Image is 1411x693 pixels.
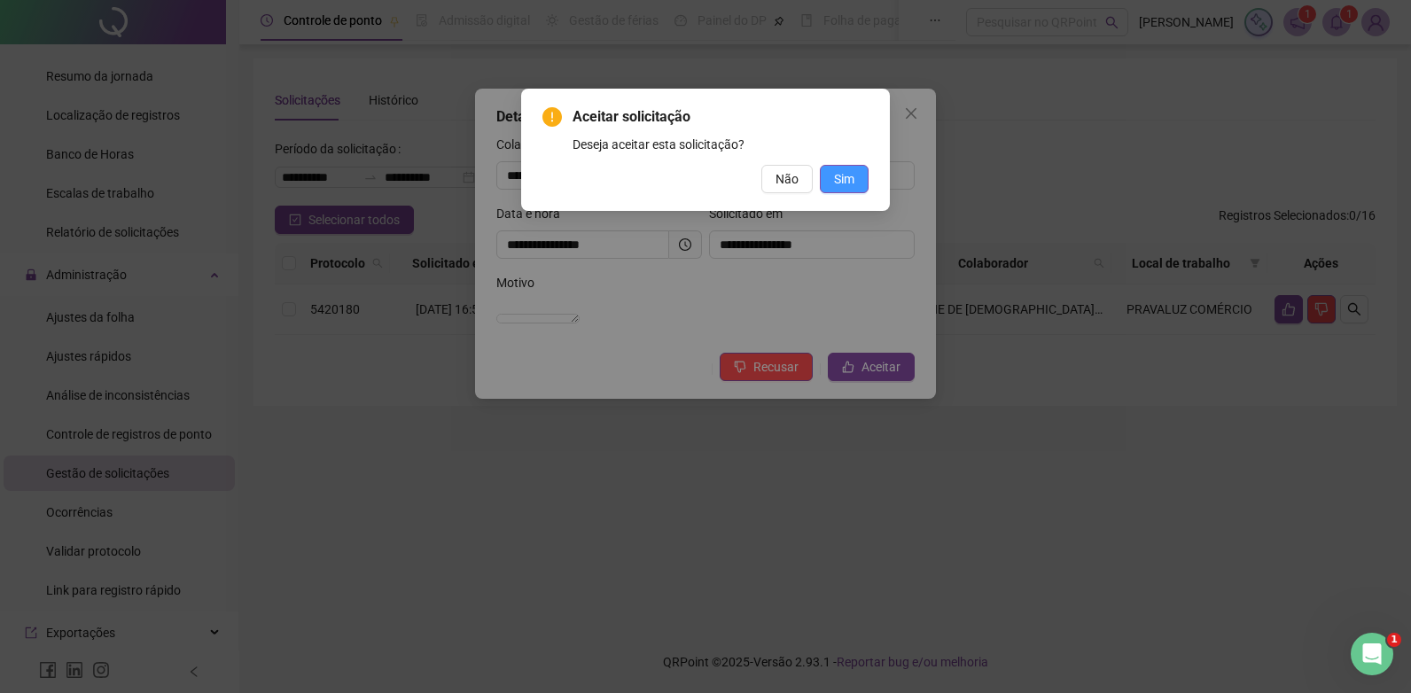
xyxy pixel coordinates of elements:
div: Deseja aceitar esta solicitação? [573,135,869,154]
button: Sim [820,165,869,193]
span: Aceitar solicitação [573,106,869,128]
button: Não [761,165,813,193]
iframe: Intercom live chat [1351,633,1393,675]
span: 1 [1387,633,1401,647]
span: Sim [834,169,854,189]
span: Não [776,169,799,189]
span: exclamation-circle [542,107,562,127]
